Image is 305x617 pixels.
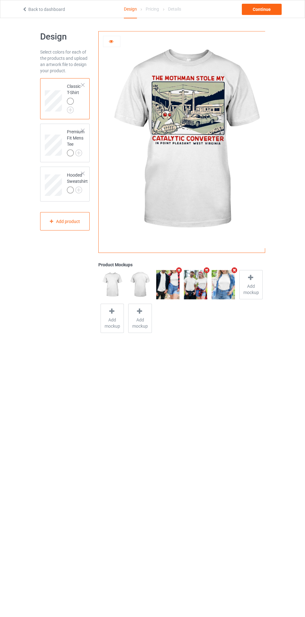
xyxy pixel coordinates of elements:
[239,270,263,299] div: Add mockup
[75,187,82,193] img: svg+xml;base64,PD94bWwgdmVyc2lvbj0iMS4wIiBlbmNvZGluZz0iVVRGLTgiPz4KPHN2ZyB3aWR0aD0iMjJweCIgaGVpZ2...
[184,270,207,299] img: regular.jpg
[128,270,152,299] img: regular.jpg
[40,167,90,202] div: Hooded Sweatshirt
[175,267,183,273] i: Remove mockup
[240,283,262,296] span: Add mockup
[212,270,235,299] img: regular.jpg
[242,4,282,15] div: Continue
[98,262,265,268] div: Product Mockups
[75,150,82,156] img: svg+xml;base64,PD94bWwgdmVyc2lvbj0iMS4wIiBlbmNvZGluZz0iVVRGLTgiPz4KPHN2ZyB3aWR0aD0iMjJweCIgaGVpZ2...
[101,304,124,333] div: Add mockup
[67,129,84,156] div: Premium Fit Mens Tee
[128,304,152,333] div: Add mockup
[156,270,180,299] img: regular.jpg
[146,0,159,18] div: Pricing
[40,49,90,74] div: Select colors for each of the products and upload an artwork file to design your product.
[40,212,90,230] div: Add product
[129,317,151,329] span: Add mockup
[67,83,82,111] div: Classic T-Shirt
[40,124,90,163] div: Premium Fit Mens Tee
[101,270,124,299] img: regular.jpg
[67,107,74,113] img: svg+xml;base64,PD94bWwgdmVyc2lvbj0iMS4wIiBlbmNvZGluZz0iVVRGLTgiPz4KPHN2ZyB3aWR0aD0iMjJweCIgaGVpZ2...
[231,267,238,273] i: Remove mockup
[101,317,124,329] span: Add mockup
[40,31,90,42] h1: Design
[168,0,181,18] div: Details
[67,172,88,193] div: Hooded Sweatshirt
[40,78,90,119] div: Classic T-Shirt
[124,0,137,18] div: Design
[22,7,65,12] a: Back to dashboard
[203,267,211,273] i: Remove mockup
